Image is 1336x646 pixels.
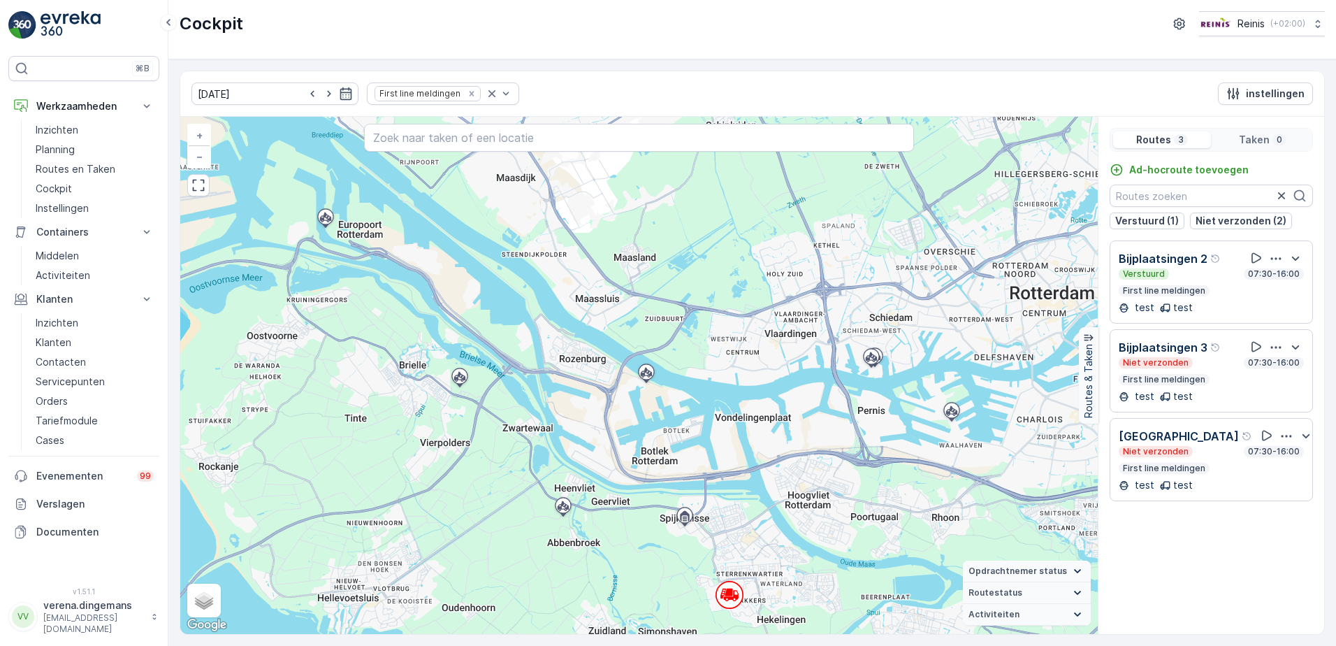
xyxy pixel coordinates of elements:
input: Routes zoeken [1110,185,1313,207]
p: Cockpit [180,13,243,35]
p: Inzichten [36,316,78,330]
div: First line meldingen [375,87,463,100]
p: ( +02:00 ) [1270,18,1305,29]
a: Cockpit [30,179,159,199]
p: Planning [36,143,75,157]
button: instellingen [1218,82,1313,105]
p: 3 [1177,134,1185,145]
div: help tooltippictogram [1210,253,1221,264]
p: First line meldingen [1121,463,1207,474]
button: Werkzaamheden [8,92,159,120]
p: instellingen [1246,87,1305,101]
p: Cases [36,433,64,447]
p: 99 [140,471,151,482]
p: Niet verzonden [1121,446,1190,457]
p: Bijplaatsingen 3 [1119,339,1207,356]
a: Inzichten [30,120,159,140]
p: Orders [36,394,68,408]
p: First line meldingen [1121,374,1207,385]
p: verena.dingemans [43,598,144,612]
a: Routes en Taken [30,159,159,179]
p: Evenementen [36,469,129,483]
button: Containers [8,218,159,246]
summary: Activiteiten [963,604,1091,626]
span: Opdrachtnemer status [968,566,1067,577]
p: First line meldingen [1121,285,1207,296]
p: [EMAIL_ADDRESS][DOMAIN_NAME] [43,612,144,635]
p: test [1173,478,1193,492]
p: Ad-hocroute toevoegen [1129,163,1249,177]
p: Klanten [36,292,131,306]
p: Bijplaatsingen 2 [1119,250,1207,267]
p: Niet verzonden (2) [1196,214,1286,228]
p: 07:30-16:00 [1247,357,1301,368]
a: Dit gebied openen in Google Maps (er wordt een nieuw venster geopend) [184,616,230,634]
a: Contacten [30,352,159,372]
p: Contacten [36,355,86,369]
p: Reinis [1237,17,1265,31]
button: Reinis(+02:00) [1199,11,1325,36]
a: Layers [189,585,219,616]
p: Werkzaamheden [36,99,131,113]
span: + [196,129,203,141]
a: Verslagen [8,490,159,518]
summary: Opdrachtnemer status [963,561,1091,582]
a: Klanten [30,333,159,352]
a: Servicepunten [30,372,159,392]
a: Orders [30,392,159,411]
p: test [1173,389,1193,403]
p: Servicepunten [36,375,105,389]
p: Containers [36,225,131,239]
p: Klanten [36,336,71,350]
p: Instellingen [36,201,89,215]
button: Klanten [8,285,159,313]
p: Middelen [36,249,79,263]
a: Activiteiten [30,266,159,285]
p: Taken [1239,133,1270,147]
a: Planning [30,140,159,159]
p: Niet verzonden [1121,357,1190,368]
p: test [1173,301,1193,315]
p: test [1132,478,1154,492]
button: Verstuurd (1) [1110,213,1184,229]
p: test [1132,301,1154,315]
p: 07:30-16:00 [1247,268,1301,280]
span: Activiteiten [968,609,1019,620]
p: Cockpit [36,182,72,196]
div: Remove First line meldingen [464,88,479,99]
p: Routes & Taken [1082,344,1096,418]
a: Ad-hocroute toevoegen [1110,163,1249,177]
p: Activiteiten [36,268,90,282]
div: help tooltippictogram [1210,342,1221,353]
p: [GEOGRAPHIC_DATA] [1119,428,1239,445]
a: Evenementen99 [8,462,159,490]
p: Tariefmodule [36,414,98,428]
p: ⌘B [136,63,150,74]
span: Routestatus [968,587,1022,598]
p: Verslagen [36,497,154,511]
a: Inzichten [30,313,159,333]
img: Google [184,616,230,634]
p: 07:30-16:00 [1247,446,1301,457]
a: Middelen [30,246,159,266]
p: Routes en Taken [36,162,115,176]
a: Documenten [8,518,159,546]
button: VVverena.dingemans[EMAIL_ADDRESS][DOMAIN_NAME] [8,598,159,635]
p: Verstuurd (1) [1115,214,1179,228]
a: In zoomen [189,125,210,146]
a: Cases [30,431,159,450]
a: Uitzoomen [189,146,210,167]
a: Tariefmodule [30,411,159,431]
p: Verstuurd [1121,268,1166,280]
summary: Routestatus [963,582,1091,604]
input: dd/mm/yyyy [191,82,358,105]
img: logo_light-DOdMpM7g.png [41,11,101,39]
a: Instellingen [30,199,159,218]
button: Niet verzonden (2) [1190,213,1292,229]
p: test [1132,389,1154,403]
p: Routes [1136,133,1171,147]
p: Documenten [36,525,154,539]
img: Reinis-Logo-Vrijstaand_Tekengebied-1-copy2_aBO4n7j.png [1199,16,1232,31]
input: Zoek naar taken of een locatie [364,124,915,152]
p: 0 [1275,134,1284,145]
